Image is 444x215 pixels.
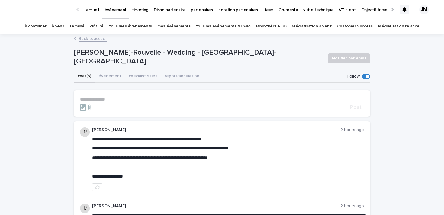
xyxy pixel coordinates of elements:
[157,19,191,34] a: mes événements
[95,70,125,83] button: événement
[74,70,95,83] button: chat (5)
[340,127,364,133] p: 2 hours ago
[74,48,323,66] p: [PERSON_NAME]-Rouvelle - Wedding - [GEOGRAPHIC_DATA]-[GEOGRAPHIC_DATA]
[350,105,362,110] span: Post
[196,19,251,34] a: tous les événements ATAWA
[328,53,370,63] button: Notifier par email
[347,74,360,79] p: Follow
[109,19,152,34] a: tous mes événements
[70,19,85,34] a: terminé
[52,19,64,34] a: à venir
[348,105,364,110] button: Post
[90,19,104,34] a: clôturé
[161,70,203,83] button: report/annulation
[256,19,286,34] a: Bibliothèque 3D
[92,204,340,209] p: [PERSON_NAME]
[419,5,429,14] div: JM
[292,19,332,34] a: Médiatisation à venir
[337,19,373,34] a: Customer Success
[125,70,161,83] button: checklist sales
[92,127,340,133] p: [PERSON_NAME]
[378,19,420,34] a: Médiatisation relance
[92,183,102,191] button: like this post
[340,204,364,209] p: 2 hours ago
[332,55,366,61] span: Notifier par email
[79,35,107,42] a: Back toaccueil
[25,19,47,34] a: à confirmer
[12,4,71,16] img: Ls34BcGeRexTGTNfXpUC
